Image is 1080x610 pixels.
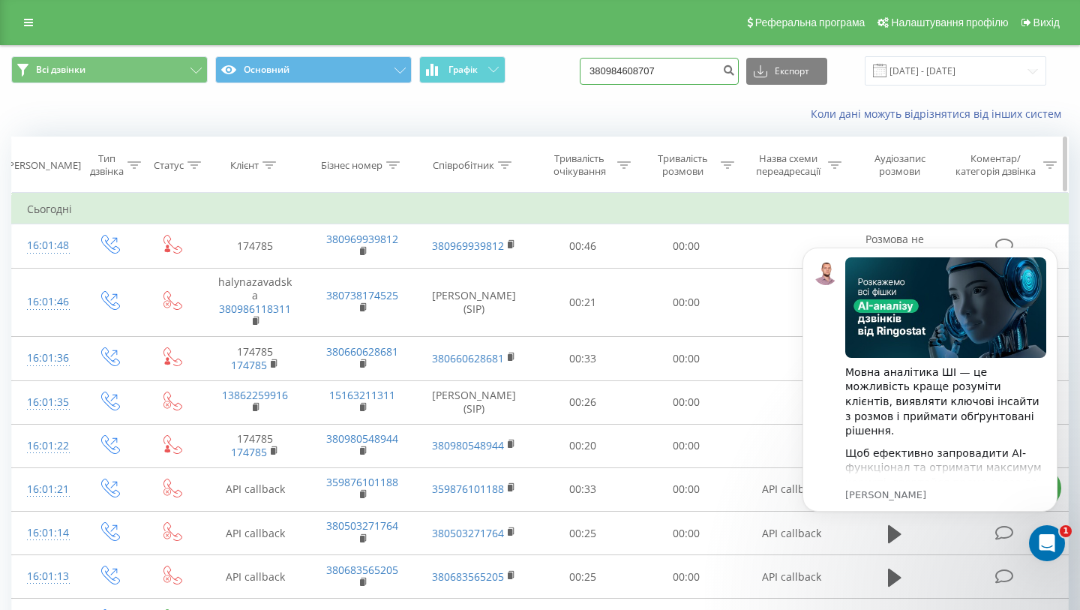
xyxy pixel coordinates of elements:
[432,526,504,540] a: 380503271764
[329,388,395,402] a: 15163211311
[326,563,398,577] a: 380683565205
[634,512,738,555] td: 00:00
[326,344,398,359] a: 380660628681
[222,388,288,402] a: 13862259916
[326,431,398,446] a: 380980548944
[532,424,635,467] td: 00:20
[27,231,63,260] div: 16:01:48
[545,152,614,178] div: Тривалість очікування
[952,152,1039,178] div: Коментар/категорія дзвінка
[634,380,738,424] td: 00:00
[231,445,267,459] a: 174785
[215,56,412,83] button: Основний
[634,224,738,268] td: 00:00
[448,65,478,75] span: Графік
[27,388,63,417] div: 16:01:35
[634,424,738,467] td: 00:00
[202,555,309,599] td: API callback
[432,482,504,496] a: 359876101188
[202,424,309,467] td: 174785
[738,512,845,555] td: API callback
[202,467,309,511] td: API callback
[27,344,63,373] div: 16:01:36
[90,152,124,178] div: Тип дзвінка
[859,152,940,178] div: Аудіозапис розмови
[27,562,63,591] div: 16:01:13
[36,64,85,76] span: Всі дзвінки
[580,58,739,85] input: Пошук за номером
[634,268,738,337] td: 00:00
[326,288,398,302] a: 380738174525
[202,224,309,268] td: 174785
[5,159,81,172] div: [PERSON_NAME]
[202,512,309,555] td: API callback
[326,475,398,489] a: 359876101188
[219,302,291,316] a: 380986118311
[634,337,738,380] td: 00:00
[27,287,63,317] div: 16:01:46
[1029,525,1065,561] iframe: Intercom live chat
[738,467,845,511] td: API callback
[532,555,635,599] td: 00:25
[532,380,635,424] td: 00:26
[27,431,63,461] div: 16:01:22
[751,152,824,178] div: Назва схеми переадресації
[532,337,635,380] td: 00:33
[154,159,184,172] div: Статус
[202,268,309,337] td: halynazavadska
[648,152,717,178] div: Тривалість розмови
[891,17,1008,29] span: Налаштування профілю
[532,224,635,268] td: 00:46
[416,380,532,424] td: [PERSON_NAME] (SIP)
[532,467,635,511] td: 00:33
[432,438,504,452] a: 380980548944
[326,232,398,246] a: 380969939812
[532,512,635,555] td: 00:25
[321,159,382,172] div: Бізнес номер
[811,107,1069,121] a: Коли дані можуть відрізнятися вiд інших систем
[532,268,635,337] td: 00:21
[11,56,208,83] button: Всі дзвінки
[326,518,398,533] a: 380503271764
[1060,525,1072,537] span: 1
[746,58,827,85] button: Експорт
[634,467,738,511] td: 00:00
[432,351,504,365] a: 380660628681
[419,56,505,83] button: Графік
[27,518,63,548] div: 16:01:14
[12,194,1069,224] td: Сьогодні
[230,159,259,172] div: Клієнт
[780,225,1080,569] iframe: Intercom notifications повідомлення
[27,475,63,504] div: 16:01:21
[755,17,865,29] span: Реферальна програма
[432,239,504,253] a: 380969939812
[433,159,494,172] div: Співробітник
[416,268,532,337] td: [PERSON_NAME] (SIP)
[231,358,267,372] a: 174785
[432,569,504,584] a: 380683565205
[1033,17,1060,29] span: Вихід
[738,555,845,599] td: API callback
[202,337,309,380] td: 174785
[634,555,738,599] td: 00:00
